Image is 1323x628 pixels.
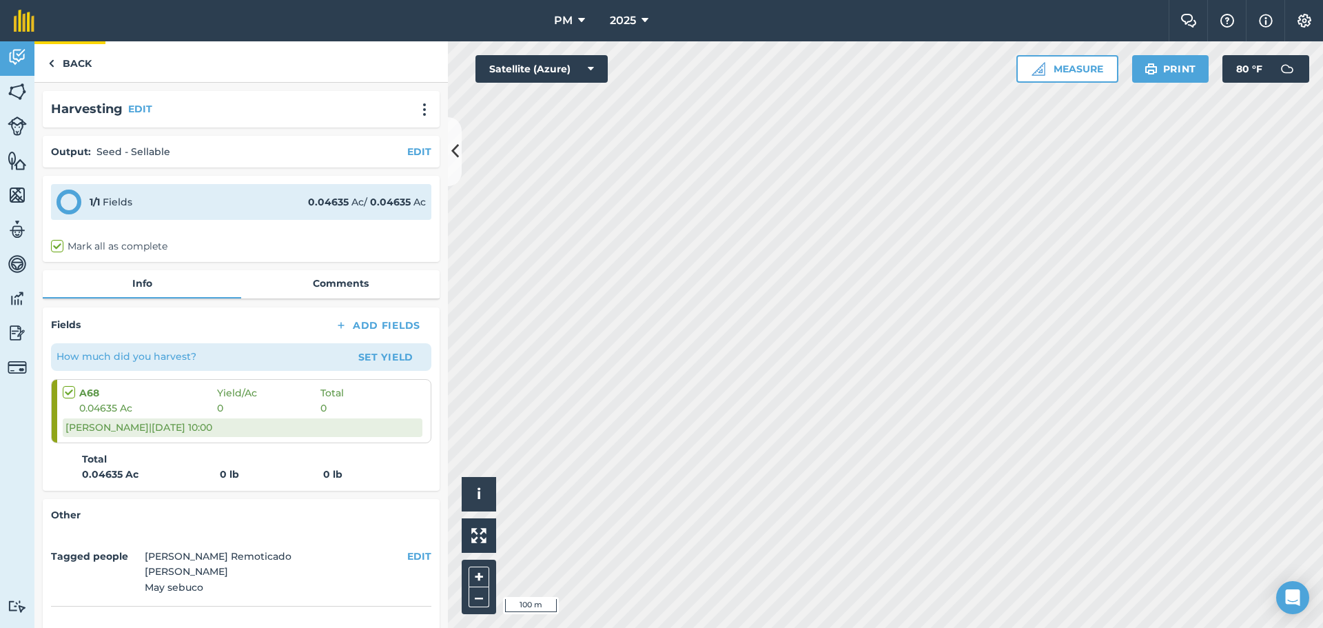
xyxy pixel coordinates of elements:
[48,55,54,72] img: svg+xml;base64,PHN2ZyB4bWxucz0iaHR0cDovL3d3dy53My5vcmcvMjAwMC9zdmciIHdpZHRoPSI5IiBoZWlnaHQ9IjI0Ii...
[462,477,496,511] button: i
[469,587,489,607] button: –
[1145,61,1158,77] img: svg+xml;base64,PHN2ZyB4bWxucz0iaHR0cDovL3d3dy53My5vcmcvMjAwMC9zdmciIHdpZHRoPSIxOSIgaGVpZ2h0PSIyNC...
[8,150,27,171] img: svg+xml;base64,PHN2ZyB4bWxucz0iaHR0cDovL3d3dy53My5vcmcvMjAwMC9zdmciIHdpZHRoPSI1NiIgaGVpZ2h0PSI2MC...
[8,47,27,68] img: svg+xml;base64,PD94bWwgdmVyc2lvbj0iMS4wIiBlbmNvZGluZz0idXRmLTgiPz4KPCEtLSBHZW5lcmF0b3I6IEFkb2JlIE...
[51,507,431,523] h4: Other
[1222,55,1309,83] button: 80 °F
[82,467,220,482] strong: 0.04635 Ac
[1273,55,1301,83] img: svg+xml;base64,PD94bWwgdmVyc2lvbj0iMS4wIiBlbmNvZGluZz0idXRmLTgiPz4KPCEtLSBHZW5lcmF0b3I6IEFkb2JlIE...
[57,349,196,364] p: How much did you harvest?
[320,385,344,401] span: Total
[51,239,167,254] label: Mark all as complete
[308,196,349,208] strong: 0.04635
[1180,14,1197,28] img: Two speech bubbles overlapping with the left bubble in the forefront
[241,270,440,296] a: Comments
[220,467,323,482] strong: 0 lb
[79,401,217,416] span: 0.04635 Ac
[1016,55,1118,83] button: Measure
[320,401,327,416] span: 0
[370,196,411,208] strong: 0.04635
[610,12,636,29] span: 2025
[1236,55,1262,83] span: 80 ° F
[8,219,27,240] img: svg+xml;base64,PD94bWwgdmVyc2lvbj0iMS4wIiBlbmNvZGluZz0idXRmLTgiPz4KPCEtLSBHZW5lcmF0b3I6IEFkb2JlIE...
[8,81,27,102] img: svg+xml;base64,PHN2ZyB4bWxucz0iaHR0cDovL3d3dy53My5vcmcvMjAwMC9zdmciIHdpZHRoPSI1NiIgaGVpZ2h0PSI2MC...
[14,10,34,32] img: fieldmargin Logo
[217,385,320,401] span: Yield / Ac
[407,549,431,564] button: EDIT
[63,418,422,436] div: [PERSON_NAME] | [DATE] 10:00
[8,185,27,205] img: svg+xml;base64,PHN2ZyB4bWxucz0iaHR0cDovL3d3dy53My5vcmcvMjAwMC9zdmciIHdpZHRoPSI1NiIgaGVpZ2h0PSI2MC...
[1296,14,1313,28] img: A cog icon
[554,12,573,29] span: PM
[1259,12,1273,29] img: svg+xml;base64,PHN2ZyB4bWxucz0iaHR0cDovL3d3dy53My5vcmcvMjAwMC9zdmciIHdpZHRoPSIxNyIgaGVpZ2h0PSIxNy...
[51,99,123,119] h2: Harvesting
[308,194,426,210] div: Ac / Ac
[1132,55,1209,83] button: Print
[8,323,27,343] img: svg+xml;base64,PD94bWwgdmVyc2lvbj0iMS4wIiBlbmNvZGluZz0idXRmLTgiPz4KPCEtLSBHZW5lcmF0b3I6IEFkb2JlIE...
[1219,14,1235,28] img: A question mark icon
[1276,581,1309,614] div: Open Intercom Messenger
[8,358,27,377] img: svg+xml;base64,PD94bWwgdmVyc2lvbj0iMS4wIiBlbmNvZGluZz0idXRmLTgiPz4KPCEtLSBHZW5lcmF0b3I6IEFkb2JlIE...
[79,385,217,401] strong: A68
[90,196,100,208] strong: 1 / 1
[346,346,426,368] button: Set Yield
[145,564,291,579] li: [PERSON_NAME]
[43,270,241,296] a: Info
[82,452,107,467] strong: Total
[407,144,431,159] button: EDIT
[51,317,81,332] h4: Fields
[471,528,486,543] img: Four arrows, one pointing top left, one top right, one bottom right and the last bottom left
[145,580,291,595] li: May sebuco
[34,41,105,82] a: Back
[128,101,152,117] button: EDIT
[96,144,170,159] p: Seed - Sellable
[8,254,27,274] img: svg+xml;base64,PD94bWwgdmVyc2lvbj0iMS4wIiBlbmNvZGluZz0idXRmLTgiPz4KPCEtLSBHZW5lcmF0b3I6IEFkb2JlIE...
[323,468,342,480] strong: 0 lb
[1032,62,1045,76] img: Ruler icon
[475,55,608,83] button: Satellite (Azure)
[8,600,27,613] img: svg+xml;base64,PD94bWwgdmVyc2lvbj0iMS4wIiBlbmNvZGluZz0idXRmLTgiPz4KPCEtLSBHZW5lcmF0b3I6IEFkb2JlIE...
[51,144,91,159] h4: Output :
[217,401,320,416] span: 0
[324,316,431,335] button: Add Fields
[90,194,132,210] div: Fields
[145,549,291,564] li: [PERSON_NAME] Remoticado
[469,567,489,587] button: +
[416,103,433,117] img: svg+xml;base64,PHN2ZyB4bWxucz0iaHR0cDovL3d3dy53My5vcmcvMjAwMC9zdmciIHdpZHRoPSIyMCIgaGVpZ2h0PSIyNC...
[8,117,27,136] img: svg+xml;base64,PD94bWwgdmVyc2lvbj0iMS4wIiBlbmNvZGluZz0idXRmLTgiPz4KPCEtLSBHZW5lcmF0b3I6IEFkb2JlIE...
[477,485,481,503] span: i
[8,288,27,309] img: svg+xml;base64,PD94bWwgdmVyc2lvbj0iMS4wIiBlbmNvZGluZz0idXRmLTgiPz4KPCEtLSBHZW5lcmF0b3I6IEFkb2JlIE...
[51,549,139,564] h4: Tagged people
